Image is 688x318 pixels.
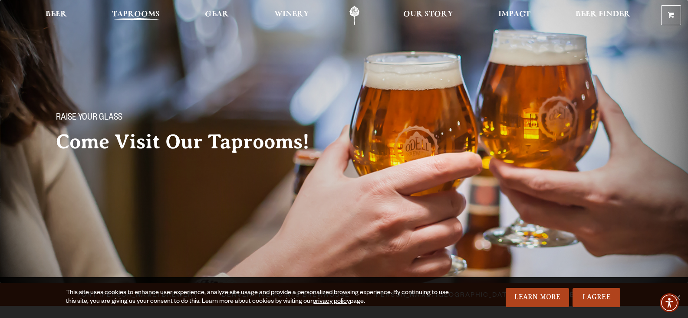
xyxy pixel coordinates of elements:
[573,288,620,307] a: I Agree
[269,6,315,25] a: Winery
[106,6,165,25] a: Taprooms
[493,6,536,25] a: Impact
[576,11,630,18] span: Beer Finder
[46,11,67,18] span: Beer
[660,293,679,312] div: Accessibility Menu
[506,288,569,307] a: Learn More
[274,11,309,18] span: Winery
[403,11,453,18] span: Our Story
[498,11,530,18] span: Impact
[199,6,234,25] a: Gear
[66,289,453,306] div: This site uses cookies to enhance user experience, analyze site usage and provide a personalized ...
[56,131,327,153] h2: Come Visit Our Taprooms!
[112,11,160,18] span: Taprooms
[56,113,122,124] span: Raise your glass
[313,298,350,305] a: privacy policy
[205,11,229,18] span: Gear
[398,6,459,25] a: Our Story
[40,6,72,25] a: Beer
[570,6,636,25] a: Beer Finder
[338,6,371,25] a: Odell Home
